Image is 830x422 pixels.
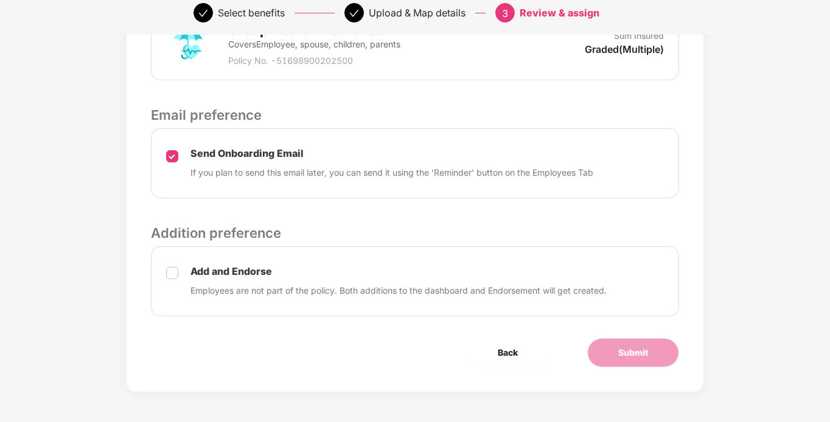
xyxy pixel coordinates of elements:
[151,105,678,125] p: Email preference
[190,284,607,297] p: Employees are not part of the policy. Both additions to the dashboard and Endorsement will get cr...
[498,346,518,359] span: Back
[190,166,593,179] p: If you plan to send this email later, you can send it using the ‘Reminder’ button on the Employee...
[190,147,593,160] p: Send Onboarding Email
[190,265,607,278] p: Add and Endorse
[228,54,400,67] p: Policy No. - 51698900202500
[369,3,466,22] div: Upload & Map details
[349,9,359,18] span: check
[587,338,679,367] button: Submit
[228,38,400,51] p: Covers Employee, spouse, children, parents
[218,3,285,22] div: Select benefits
[502,7,508,19] span: 3
[585,43,664,56] p: Graded(Multiple)
[467,338,548,367] button: Back
[151,223,678,243] p: Addition preference
[520,3,599,22] div: Review & assign
[614,29,664,43] p: Sum Insured
[198,9,208,18] span: check
[166,22,210,66] img: svg+xml;base64,PHN2ZyB4bWxucz0iaHR0cDovL3d3dy53My5vcmcvMjAwMC9zdmciIHdpZHRoPSI3MiIgaGVpZ2h0PSI3Mi...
